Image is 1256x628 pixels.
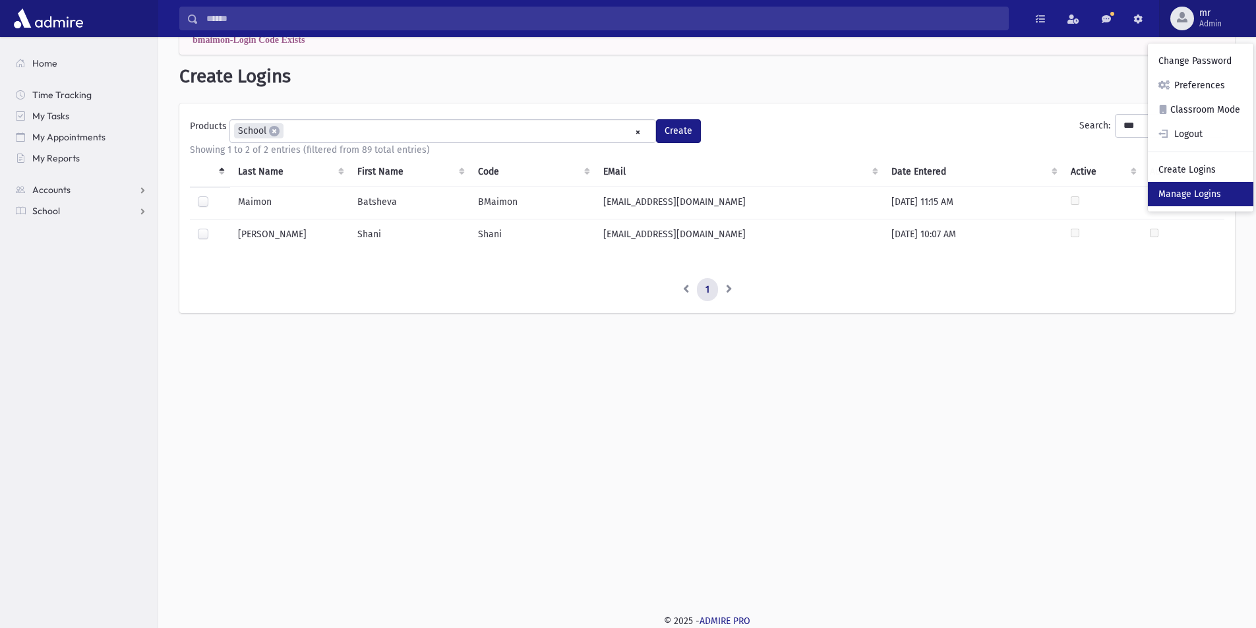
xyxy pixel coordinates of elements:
[1199,8,1222,18] span: mr
[595,157,883,187] th: EMail : activate to sort column ascending
[595,219,883,252] td: [EMAIL_ADDRESS][DOMAIN_NAME]
[470,219,595,252] td: Shani
[230,157,349,187] th: Last Name : activate to sort column ascending
[470,186,595,219] td: BMaimon
[32,205,60,217] span: School
[269,126,280,136] span: ×
[5,200,158,221] a: School
[5,53,158,74] a: Home
[5,127,158,148] a: My Appointments
[697,278,718,302] a: 1
[595,186,883,219] td: [EMAIL_ADDRESS][DOMAIN_NAME]
[470,157,595,187] th: Code : activate to sort column ascending
[1148,98,1253,122] a: Classroom Mode
[179,614,1235,628] div: © 2025 -
[1148,73,1253,98] a: Preferences
[1148,157,1253,182] a: Create Logins
[635,125,641,140] span: Remove all items
[1063,157,1142,187] th: Active : activate to sort column ascending
[234,123,284,138] li: School
[5,84,158,105] a: Time Tracking
[1199,18,1222,29] span: Admin
[349,219,470,252] td: Shani
[883,157,1063,187] th: Date Entered : activate to sort column ascending
[179,65,1235,88] h1: Create Logins
[190,119,229,138] label: Products
[1148,49,1253,73] a: Change Password
[349,157,470,187] th: First Name : activate to sort column ascending
[5,148,158,169] a: My Reports
[5,179,158,200] a: Accounts
[32,110,69,122] span: My Tasks
[190,143,1224,157] div: Showing 1 to 2 of 2 entries (filtered from 89 total entries)
[230,219,349,252] td: [PERSON_NAME]
[193,35,305,44] span: bmaimon-Login Code Exists
[5,105,158,127] a: My Tasks
[700,615,750,627] a: ADMIRE PRO
[190,157,230,187] th: : activate to sort column descending
[1079,114,1224,138] label: Search:
[1148,122,1253,146] a: Logout
[1115,114,1224,138] input: Search:
[32,89,92,101] span: Time Tracking
[32,152,80,164] span: My Reports
[1148,182,1253,206] a: Manage Logins
[198,7,1008,30] input: Search
[230,186,349,219] td: Maimon
[883,219,1063,252] td: [DATE] 10:07 AM
[883,186,1063,219] td: [DATE] 11:15 AM
[32,57,57,69] span: Home
[11,5,86,32] img: AdmirePro
[656,119,701,143] button: Create
[1142,157,1224,187] th: Admin : activate to sort column ascending
[32,131,105,143] span: My Appointments
[32,184,71,196] span: Accounts
[349,186,470,219] td: Batsheva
